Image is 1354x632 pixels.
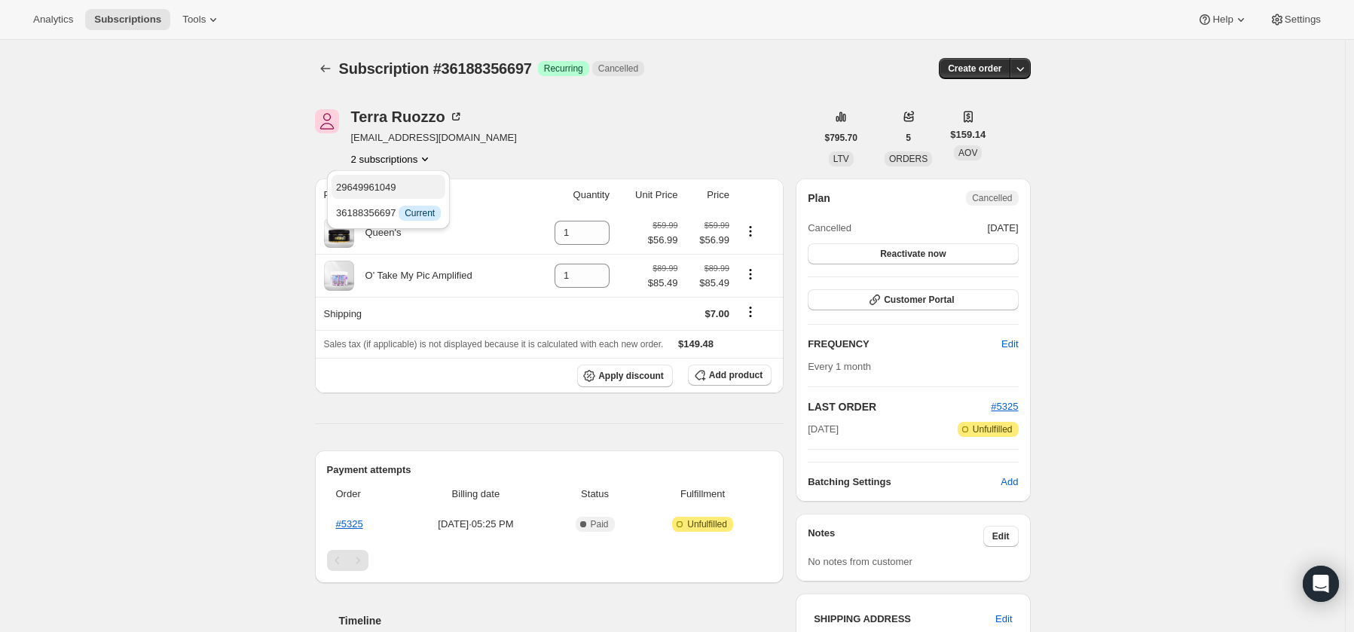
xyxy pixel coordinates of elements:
small: $59.99 [705,221,729,230]
span: Terra Ruozzo [315,109,339,133]
button: Add [992,470,1027,494]
span: [DATE] · 05:25 PM [405,517,547,532]
button: Product actions [738,266,763,282]
span: Every 1 month [808,361,871,372]
span: Create order [948,63,1001,75]
span: Settings [1285,14,1321,26]
th: Order [327,478,400,511]
button: 36188356697 InfoCurrent [332,200,445,224]
div: Terra Ruozzo [351,109,463,124]
a: #5325 [991,401,1018,412]
span: 5 [906,132,911,144]
span: No notes from customer [808,556,912,567]
button: Reactivate now [808,243,1018,264]
span: Paid [591,518,609,530]
h3: SHIPPING ADDRESS [814,612,995,627]
span: Current [405,207,435,219]
span: Cancelled [808,221,851,236]
button: 29649961049 [332,175,445,199]
span: Fulfillment [643,487,763,502]
span: Add [1001,475,1018,490]
button: Subscriptions [315,58,336,79]
button: #5325 [991,399,1018,414]
span: Cancelled [598,63,638,75]
h2: FREQUENCY [808,337,1001,352]
span: $56.99 [686,233,729,248]
h3: Notes [808,526,983,547]
button: Edit [983,526,1019,547]
span: $85.49 [648,276,678,291]
span: Billing date [405,487,547,502]
span: LTV [833,154,849,164]
span: Reactivate now [880,248,946,260]
span: Cancelled [972,192,1012,204]
span: Help [1212,14,1233,26]
button: Edit [986,607,1021,631]
span: 29649961049 [336,182,396,193]
span: $7.00 [705,308,729,319]
button: Subscriptions [85,9,170,30]
button: Edit [992,332,1027,356]
span: $149.48 [678,338,714,350]
button: Shipping actions [738,304,763,320]
div: O’ Take My Pic Amplified [354,268,472,283]
button: Settings [1261,9,1330,30]
span: Customer Portal [884,294,954,306]
small: $59.99 [653,221,677,230]
th: Price [682,179,734,212]
button: 5 [897,127,920,148]
h2: Plan [808,191,830,206]
span: Unfulfilled [687,518,727,530]
span: Subscriptions [94,14,161,26]
th: Product [315,179,530,212]
h2: LAST ORDER [808,399,991,414]
button: Product actions [351,151,433,166]
span: $159.14 [950,127,986,142]
span: [DATE] [808,422,839,437]
span: ORDERS [889,154,928,164]
button: Add product [688,365,772,386]
span: Status [556,487,634,502]
th: Quantity [529,179,614,212]
h2: Payment attempts [327,463,772,478]
span: Edit [1001,337,1018,352]
span: $85.49 [686,276,729,291]
span: Apply discount [598,370,664,382]
button: Help [1188,9,1257,30]
button: Product actions [738,223,763,240]
button: Customer Portal [808,289,1018,310]
span: Edit [992,530,1010,542]
span: Subscription #36188356697 [339,60,532,77]
span: $795.70 [825,132,857,144]
span: Add product [709,369,763,381]
button: Create order [939,58,1010,79]
small: $89.99 [705,264,729,273]
button: Analytics [24,9,82,30]
span: Analytics [33,14,73,26]
span: Edit [995,612,1012,627]
button: Apply discount [577,365,673,387]
span: AOV [958,148,977,158]
h2: Timeline [339,613,784,628]
th: Shipping [315,297,530,330]
span: [DATE] [988,221,1019,236]
img: product img [324,261,354,291]
nav: Pagination [327,550,772,571]
h6: Batching Settings [808,475,1001,490]
span: $56.99 [648,233,678,248]
button: Tools [173,9,230,30]
div: Open Intercom Messenger [1303,566,1339,602]
span: Recurring [544,63,583,75]
th: Unit Price [614,179,682,212]
span: [EMAIL_ADDRESS][DOMAIN_NAME] [351,130,517,145]
span: Unfulfilled [973,423,1013,435]
span: Sales tax (if applicable) is not displayed because it is calculated with each new order. [324,339,664,350]
small: $89.99 [653,264,677,273]
a: #5325 [336,518,363,530]
button: $795.70 [816,127,866,148]
span: Tools [182,14,206,26]
span: 36188356697 [336,207,441,218]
